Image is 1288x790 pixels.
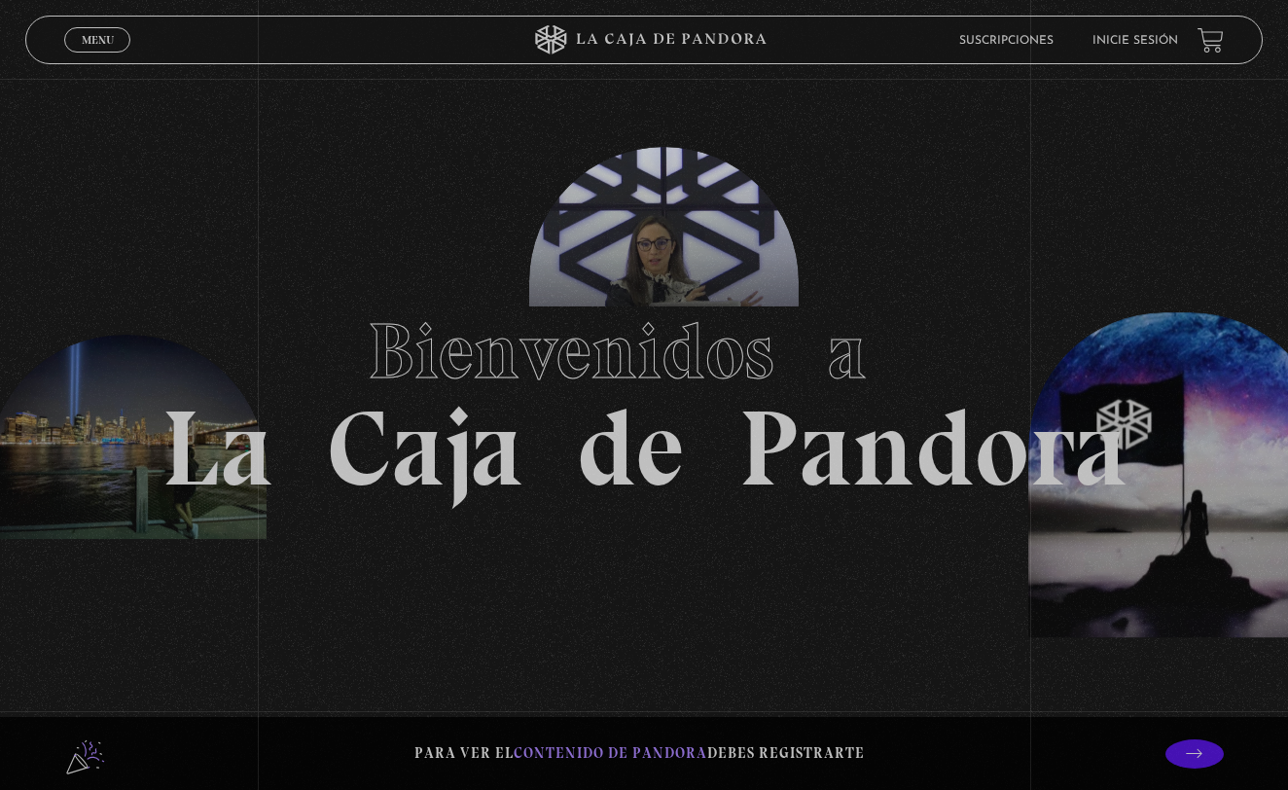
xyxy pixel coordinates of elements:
[75,51,121,64] span: Cerrar
[514,744,707,762] span: contenido de Pandora
[1198,27,1224,54] a: View your shopping cart
[82,34,114,46] span: Menu
[161,288,1127,502] h1: La Caja de Pandora
[959,35,1054,47] a: Suscripciones
[368,305,920,398] span: Bienvenidos a
[414,740,865,767] p: Para ver el debes registrarte
[1092,35,1178,47] a: Inicie sesión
